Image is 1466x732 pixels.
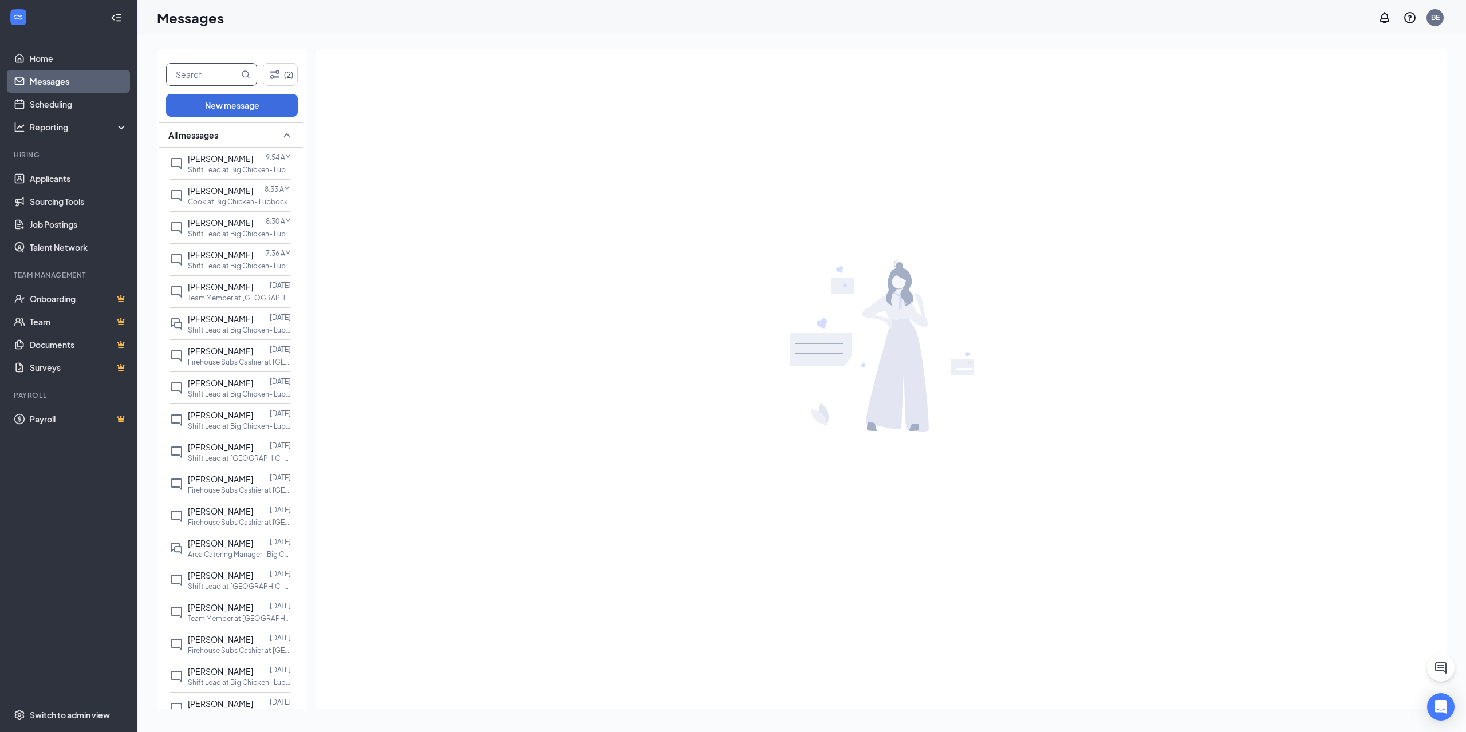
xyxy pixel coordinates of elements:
svg: ChatInactive [170,638,183,651]
a: Sourcing Tools [30,190,128,213]
p: 8:30 AM [266,216,291,226]
svg: ChatInactive [170,702,183,715]
span: [PERSON_NAME] [188,602,253,612]
a: Messages [30,70,128,93]
p: Firehouse Subs Cashier at [GEOGRAPHIC_DATA] [188,646,291,655]
p: Area Catering Manager- Big Chicken at Big Chicken- Lubbock [188,549,291,559]
a: Talent Network [30,236,128,259]
span: [PERSON_NAME] [188,378,253,388]
p: [DATE] [270,665,291,675]
svg: ChatInactive [170,157,183,171]
svg: WorkstreamLogo [13,11,24,23]
span: [PERSON_NAME] [188,185,253,196]
svg: Analysis [14,121,25,133]
svg: ChatInactive [170,349,183,363]
svg: ChatInactive [170,189,183,203]
svg: Filter [268,68,282,81]
svg: ChatActive [1434,661,1448,675]
svg: Collapse [111,12,122,23]
div: Team Management [14,270,125,280]
svg: ChatInactive [170,670,183,683]
svg: Settings [14,709,25,721]
span: [PERSON_NAME] [188,666,253,676]
button: ChatActive [1427,654,1455,682]
span: [PERSON_NAME] [188,314,253,324]
p: [DATE] [270,505,291,515]
p: Cook at Big Chicken- Lubbock [188,197,288,207]
p: Shift Lead at Big Chicken- Lubbock [188,325,291,335]
p: Shift Lead at [GEOGRAPHIC_DATA] [188,453,291,463]
p: [DATE] [270,409,291,418]
p: [DATE] [270,280,291,290]
svg: QuestionInfo [1403,11,1417,25]
p: [DATE] [270,601,291,611]
svg: DoubleChat [170,317,183,331]
svg: DoubleChat [170,541,183,555]
svg: ChatInactive [170,509,183,523]
div: Payroll [14,390,125,400]
a: Scheduling [30,93,128,116]
p: [DATE] [270,537,291,547]
p: [DATE] [270,312,291,322]
p: [DATE] [270,377,291,386]
div: Reporting [30,121,128,133]
a: Applicants [30,167,128,190]
p: Shift Lead at Big Chicken- Lubbock [188,229,291,239]
p: Shift Lead at [GEOGRAPHIC_DATA] [188,581,291,591]
a: SurveysCrown [30,356,128,379]
svg: ChatInactive [170,285,183,299]
svg: ChatInactive [170,573,183,587]
svg: ChatInactive [170,221,183,235]
span: [PERSON_NAME] [188,346,253,356]
span: [PERSON_NAME] [188,282,253,292]
p: Shift Lead at Big Chicken- Lubbock [188,261,291,271]
p: Firehouse Subs Cashier at [GEOGRAPHIC_DATA] [188,485,291,495]
div: Switch to admin view [30,709,110,721]
svg: ChatInactive [170,477,183,491]
svg: ChatInactive [170,253,183,267]
span: [PERSON_NAME] [188,442,253,452]
p: 9:54 AM [266,152,291,162]
p: Firehouse Subs Cashier at [GEOGRAPHIC_DATA] [188,357,291,367]
p: Shift Lead at Big Chicken- Lubbock [188,678,291,687]
span: [PERSON_NAME] [188,506,253,516]
p: 8:33 AM [265,184,290,194]
p: Shift Lead at Big Chicken- Lubbock [188,421,291,431]
span: [PERSON_NAME] [188,153,253,164]
p: [DATE] [270,441,291,450]
p: [DATE] [270,473,291,482]
svg: ChatInactive [170,413,183,427]
input: Search [167,64,239,85]
svg: Notifications [1378,11,1392,25]
svg: MagnifyingGlass [241,70,250,79]
p: [DATE] [270,569,291,579]
p: [DATE] [270,633,291,643]
span: [PERSON_NAME] [188,538,253,548]
a: DocumentsCrown [30,333,128,356]
p: Team Member at [GEOGRAPHIC_DATA] [188,293,291,303]
span: [PERSON_NAME] [188,217,253,228]
p: [DATE] [270,345,291,354]
span: [PERSON_NAME] [188,570,253,580]
a: Job Postings [30,213,128,236]
p: Firehouse Subs Cashier at [GEOGRAPHIC_DATA] [188,517,291,527]
svg: ChatInactive [170,445,183,459]
a: TeamCrown [30,310,128,333]
svg: ChatInactive [170,606,183,619]
span: [PERSON_NAME] [188,410,253,420]
span: [PERSON_NAME] [188,698,253,709]
div: BE [1431,13,1440,22]
div: Hiring [14,150,125,160]
span: [PERSON_NAME] [188,474,253,484]
span: All messages [168,129,218,141]
p: Shift Lead at Big Chicken- Lubbock [188,389,291,399]
p: [DATE] [270,697,291,707]
svg: SmallChevronUp [280,128,294,142]
button: New message [166,94,298,117]
span: [PERSON_NAME] [188,250,253,260]
button: Filter (2) [263,63,298,86]
a: Home [30,47,128,70]
a: PayrollCrown [30,407,128,430]
a: OnboardingCrown [30,287,128,310]
div: Open Intercom Messenger [1427,693,1455,721]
